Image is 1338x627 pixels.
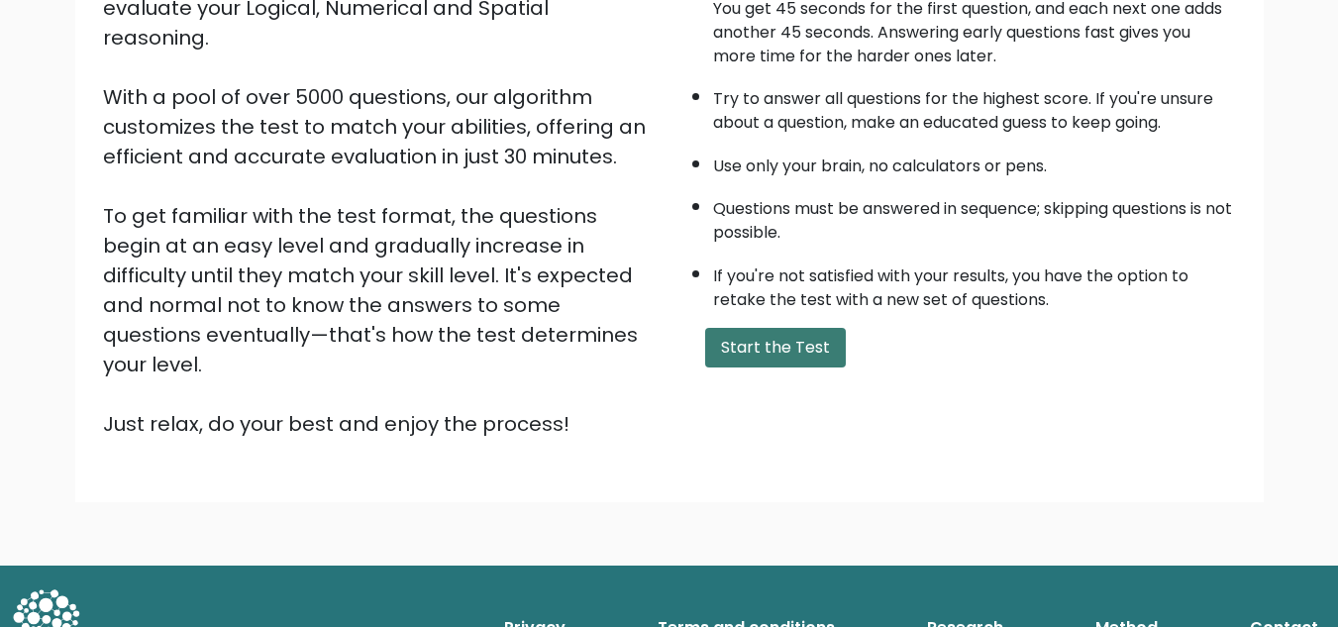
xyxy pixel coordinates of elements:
[713,145,1236,178] li: Use only your brain, no calculators or pens.
[705,328,846,367] button: Start the Test
[713,77,1236,135] li: Try to answer all questions for the highest score. If you're unsure about a question, make an edu...
[713,255,1236,312] li: If you're not satisfied with your results, you have the option to retake the test with a new set ...
[713,187,1236,245] li: Questions must be answered in sequence; skipping questions is not possible.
